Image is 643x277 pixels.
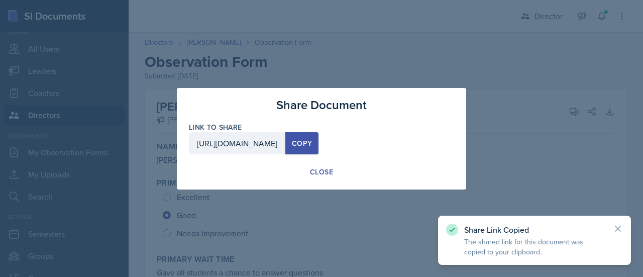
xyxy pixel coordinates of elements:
[464,225,605,235] p: Share Link Copied
[301,162,342,181] button: Close
[189,132,285,154] div: [URL][DOMAIN_NAME]
[464,237,605,257] p: The shared link for this document was copied to your clipboard.
[189,122,454,132] label: Link to share
[292,139,312,147] div: Copy
[276,96,367,114] h3: Share Document
[310,167,333,177] div: Close
[285,132,318,154] button: Copy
